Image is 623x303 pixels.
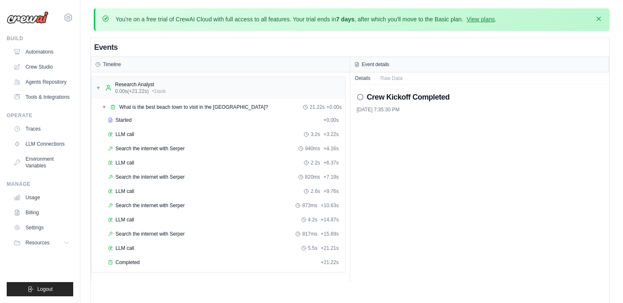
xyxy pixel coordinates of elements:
a: Usage [10,191,73,204]
span: Search the internet with Serper [115,231,185,237]
img: Logo [7,11,49,24]
span: 21.22s [310,104,325,110]
span: Completed [115,259,140,266]
span: + 0.00s [326,104,341,110]
span: Logout [37,286,53,293]
span: What is the best beach town to visit in the [GEOGRAPHIC_DATA]? [119,104,268,110]
div: Operate [7,112,73,119]
span: + 0.00s [323,117,338,123]
div: Build [7,35,73,42]
span: LLM call [115,159,134,166]
span: ▼ [102,104,107,110]
span: + 6.37s [323,159,338,166]
span: LLM call [115,131,134,138]
strong: 7 days [336,16,354,23]
h3: Event details [362,61,390,68]
button: Resources [10,236,73,249]
a: Crew Studio [10,60,73,74]
a: Agents Repository [10,75,73,89]
span: 4.2s [308,216,318,223]
button: Details [350,72,376,84]
span: 940ms [305,145,320,152]
p: You're on a free trial of CrewAI Cloud with full access to all features. Your trial ends in , aft... [115,15,497,23]
a: View plans [467,16,495,23]
button: Logout [7,282,73,296]
div: [DATE] 7:35:30 PM [357,106,603,113]
a: Traces [10,122,73,136]
span: • 1 task [152,88,166,95]
div: Research Analyst [115,81,166,88]
span: 820ms [305,174,320,180]
span: + 4.16s [323,145,338,152]
span: 817ms [302,231,317,237]
iframe: Chat Widget [581,263,623,303]
a: LLM Connections [10,137,73,151]
span: + 21.22s [320,259,338,266]
a: Settings [10,221,73,234]
span: 873ms [302,202,317,209]
span: 3.2s [310,131,320,138]
span: 0.00s (+21.22s) [115,88,149,95]
span: Search the internet with Serper [115,174,185,180]
div: Manage [7,181,73,187]
span: 2.2s [310,159,320,166]
h2: Crew Kickoff Completed [367,91,450,103]
span: + 7.19s [323,174,338,180]
span: LLM call [115,188,134,195]
span: + 15.69s [320,231,338,237]
h2: Events [94,41,118,53]
span: 5.5s [308,245,318,252]
h3: Timeline [103,61,121,68]
span: + 14.87s [320,216,338,223]
a: Billing [10,206,73,219]
span: Search the internet with Serper [115,202,185,209]
span: ▼ [96,85,101,91]
span: Resources [26,239,49,246]
button: Raw Data [375,72,408,84]
span: 2.6s [310,188,320,195]
span: Search the internet with Serper [115,145,185,152]
span: LLM call [115,245,134,252]
a: Environment Variables [10,152,73,172]
a: Tools & Integrations [10,90,73,104]
a: Automations [10,45,73,59]
span: + 21.21s [320,245,338,252]
span: + 3.22s [323,131,338,138]
span: + 9.76s [323,188,338,195]
span: + 10.63s [320,202,338,209]
span: LLM call [115,216,134,223]
span: Started [115,117,132,123]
